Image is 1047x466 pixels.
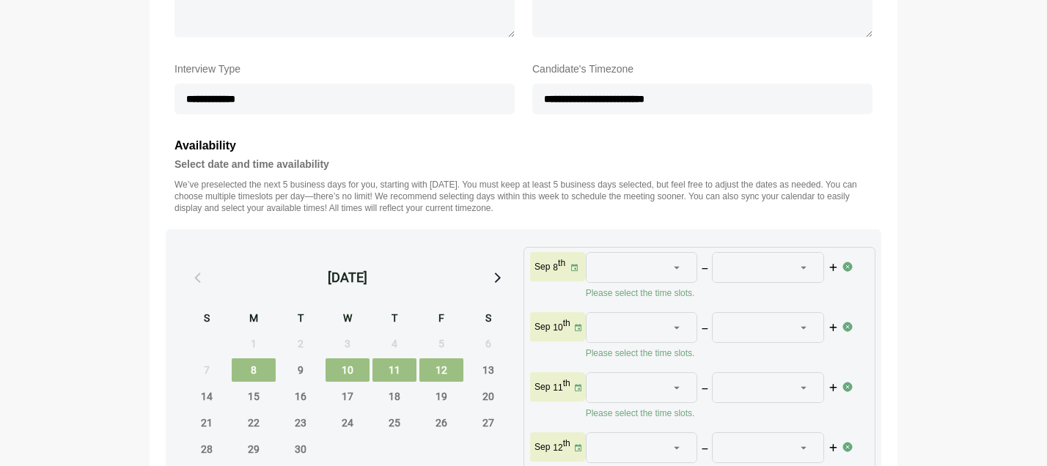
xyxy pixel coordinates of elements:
span: Thursday, September 25, 2025 [372,411,416,434]
div: T [372,310,416,329]
span: Monday, September 22, 2025 [232,411,276,434]
span: Tuesday, September 9, 2025 [279,358,323,382]
p: Sep [534,261,550,273]
span: Thursday, September 18, 2025 [372,385,416,408]
span: Sunday, September 21, 2025 [185,411,229,434]
span: Monday, September 1, 2025 [232,332,276,355]
div: [DATE] [328,267,367,288]
strong: 10 [553,322,562,333]
p: Sep [534,381,550,393]
p: Sep [534,441,550,453]
span: Sunday, September 28, 2025 [185,437,229,461]
span: Sunday, September 14, 2025 [185,385,229,408]
div: S [185,310,229,329]
label: Interview Type [174,60,515,78]
h4: Select date and time availability [174,155,872,173]
span: Tuesday, September 16, 2025 [279,385,323,408]
strong: 12 [553,443,562,453]
sup: th [563,438,570,448]
div: W [326,310,370,329]
span: Friday, September 26, 2025 [419,411,463,434]
div: S [466,310,510,329]
div: T [279,310,323,329]
span: Wednesday, September 3, 2025 [326,332,370,355]
span: Saturday, September 27, 2025 [466,411,510,434]
strong: 11 [553,382,562,393]
span: Thursday, September 11, 2025 [372,358,416,382]
span: Wednesday, September 24, 2025 [326,411,370,434]
span: Monday, September 15, 2025 [232,385,276,408]
sup: th [563,378,570,388]
span: Thursday, September 4, 2025 [372,332,416,355]
label: Candidate's Timezone [532,60,872,78]
p: Sep [534,321,550,333]
span: Saturday, September 20, 2025 [466,385,510,408]
span: Tuesday, September 2, 2025 [279,332,323,355]
span: Wednesday, September 17, 2025 [326,385,370,408]
span: Saturday, September 6, 2025 [466,332,510,355]
span: Friday, September 12, 2025 [419,358,463,382]
div: F [419,310,463,329]
div: M [232,310,276,329]
span: Friday, September 5, 2025 [419,332,463,355]
p: Please select the time slots. [586,407,842,419]
sup: th [558,258,565,268]
span: Friday, September 19, 2025 [419,385,463,408]
span: Wednesday, September 10, 2025 [326,358,370,382]
h3: Availability [174,136,872,155]
span: Monday, September 8, 2025 [232,358,276,382]
strong: 8 [553,262,558,273]
p: Please select the time slots. [586,347,842,359]
span: Sunday, September 7, 2025 [185,358,229,382]
span: Saturday, September 13, 2025 [466,358,510,382]
p: Please select the time slots. [586,287,842,299]
span: Tuesday, September 23, 2025 [279,411,323,434]
span: Tuesday, September 30, 2025 [279,437,323,461]
p: We’ve preselected the next 5 business days for you, starting with [DATE]. You must keep at least ... [174,179,872,214]
sup: th [563,318,570,328]
span: Monday, September 29, 2025 [232,437,276,461]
